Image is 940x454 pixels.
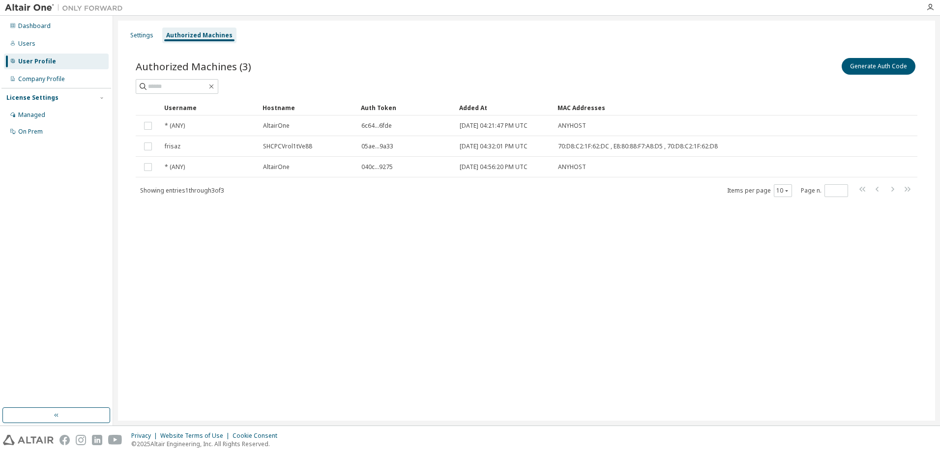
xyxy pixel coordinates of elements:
[801,184,848,197] span: Page n.
[131,432,160,440] div: Privacy
[18,128,43,136] div: On Prem
[263,142,312,150] span: SHCPCVrol1tVe88
[361,122,392,130] span: 6c64...6fde
[776,187,790,195] button: 10
[263,163,290,171] span: AltairOne
[76,435,86,445] img: instagram.svg
[361,100,451,115] div: Auth Token
[263,122,290,130] span: AltairOne
[92,435,102,445] img: linkedin.svg
[164,100,255,115] div: Username
[6,94,59,102] div: License Settings
[165,122,185,130] span: * (ANY)
[263,100,353,115] div: Hostname
[136,59,251,73] span: Authorized Machines (3)
[160,432,233,440] div: Website Terms of Use
[233,432,283,440] div: Cookie Consent
[460,122,528,130] span: [DATE] 04:21:47 PM UTC
[18,22,51,30] div: Dashboard
[165,142,180,150] span: frisaz
[558,100,817,115] div: MAC Addresses
[361,163,393,171] span: 040c...9275
[18,57,56,65] div: User Profile
[18,75,65,83] div: Company Profile
[727,184,792,197] span: Items per page
[59,435,70,445] img: facebook.svg
[130,31,153,39] div: Settings
[166,31,233,39] div: Authorized Machines
[558,163,586,171] span: ANYHOST
[459,100,550,115] div: Added At
[460,163,528,171] span: [DATE] 04:56:20 PM UTC
[5,3,128,13] img: Altair One
[558,122,586,130] span: ANYHOST
[131,440,283,448] p: © 2025 Altair Engineering, Inc. All Rights Reserved.
[361,142,393,150] span: 05ae...9a33
[18,40,35,48] div: Users
[108,435,122,445] img: youtube.svg
[3,435,54,445] img: altair_logo.svg
[165,163,185,171] span: * (ANY)
[18,111,45,119] div: Managed
[140,186,224,195] span: Showing entries 1 through 3 of 3
[842,58,915,75] button: Generate Auth Code
[460,142,528,150] span: [DATE] 04:32:01 PM UTC
[558,142,718,150] span: 70:D8:C2:1F:62:DC , E8:80:88:F7:A8:D5 , 70:D8:C2:1F:62:D8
